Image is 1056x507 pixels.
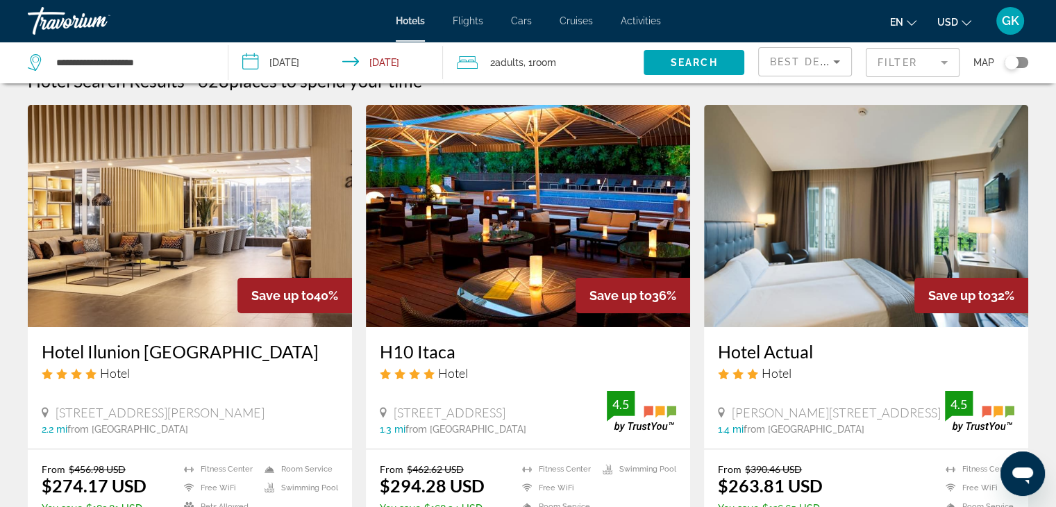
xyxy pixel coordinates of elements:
[718,475,823,496] ins: $263.81 USD
[994,56,1028,69] button: Toggle map
[718,463,741,475] span: From
[762,365,791,381] span: Hotel
[42,365,338,381] div: 4 star Hotel
[770,53,840,70] mat-select: Sort by
[405,424,526,435] span: from [GEOGRAPHIC_DATA]
[56,405,265,420] span: [STREET_ADDRESS][PERSON_NAME]
[523,53,556,72] span: , 1
[380,365,676,381] div: 4 star Hotel
[237,278,352,313] div: 40%
[937,12,971,32] button: Change currency
[718,424,744,435] span: 1.4 mi
[453,15,483,26] a: Flights
[258,482,338,494] li: Swimming Pool
[380,424,405,435] span: 1.3 mi
[28,105,352,327] img: Hotel image
[67,424,188,435] span: from [GEOGRAPHIC_DATA]
[928,288,991,303] span: Save up to
[394,405,505,420] span: [STREET_ADDRESS]
[718,365,1014,381] div: 3 star Hotel
[744,424,864,435] span: from [GEOGRAPHIC_DATA]
[732,405,941,420] span: [PERSON_NAME][STREET_ADDRESS]
[560,15,593,26] a: Cruises
[945,391,1014,432] img: trustyou-badge.svg
[443,42,644,83] button: Travelers: 2 adults, 0 children
[258,463,338,475] li: Room Service
[589,288,652,303] span: Save up to
[1000,451,1045,496] iframe: Кнопка запуска окна обмена сообщениями
[380,475,485,496] ins: $294.28 USD
[1002,14,1019,28] span: GK
[866,47,959,78] button: Filter
[745,463,802,475] del: $390.46 USD
[644,50,744,75] button: Search
[945,396,973,413] div: 4.5
[490,53,523,72] span: 2
[939,482,1014,494] li: Free WiFi
[607,391,676,432] img: trustyou-badge.svg
[576,278,690,313] div: 36%
[396,15,425,26] a: Hotels
[914,278,1028,313] div: 32%
[515,463,596,475] li: Fitness Center
[890,12,916,32] button: Change language
[495,57,523,68] span: Adults
[69,463,126,475] del: $456.98 USD
[890,17,903,28] span: en
[28,3,167,39] a: Travorium
[607,396,635,413] div: 4.5
[511,15,532,26] a: Cars
[533,57,556,68] span: Room
[42,424,67,435] span: 2.2 mi
[42,475,146,496] ins: $274.17 USD
[42,463,65,475] span: From
[438,365,468,381] span: Hotel
[515,482,596,494] li: Free WiFi
[228,42,443,83] button: Check-in date: Dec 5, 2025 Check-out date: Dec 7, 2025
[596,463,676,475] li: Swimming Pool
[177,463,258,475] li: Fitness Center
[704,105,1028,327] img: Hotel image
[380,341,676,362] a: H10 Itaca
[42,341,338,362] a: Hotel Ilunion [GEOGRAPHIC_DATA]
[380,463,403,475] span: From
[100,365,130,381] span: Hotel
[937,17,958,28] span: USD
[251,288,314,303] span: Save up to
[939,463,1014,475] li: Fitness Center
[770,56,842,67] span: Best Deals
[718,341,1014,362] a: Hotel Actual
[621,15,661,26] a: Activities
[407,463,464,475] del: $462.62 USD
[973,53,994,72] span: Map
[671,57,718,68] span: Search
[992,6,1028,35] button: User Menu
[366,105,690,327] img: Hotel image
[177,482,258,494] li: Free WiFi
